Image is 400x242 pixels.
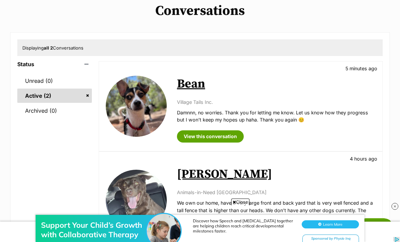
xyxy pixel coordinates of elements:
[177,130,244,143] a: View this conversation
[17,104,92,118] a: Archived (0)
[177,109,376,124] p: Damnnn, no worries. Thank you for letting me know. Let us know how they progress but I won’t keep...
[17,74,92,88] a: Unread (0)
[17,89,92,103] a: Active (2)
[177,98,376,106] p: Village Tails Inc.
[41,19,149,38] div: Support Your Child’s Growth with Collaborative Therapy
[193,17,295,32] div: Discover how Speech and [MEDICAL_DATA] together are helping children reach critical developmental...
[106,170,167,231] img: Billie
[392,203,398,210] img: close_rtb.svg
[345,65,377,72] p: 5 minutes ago
[177,76,205,92] a: Bean
[22,45,83,51] span: Displaying Conversations
[350,155,377,162] p: 4 hours ago
[44,45,53,51] strong: all 2
[106,76,167,137] img: Bean
[302,19,359,27] button: Learn More
[231,199,249,205] span: Close
[147,13,181,46] img: Support Your Child’s Growth with Collaborative Therapy
[177,189,376,196] p: Animals-in-Need [GEOGRAPHIC_DATA]
[177,167,272,182] a: [PERSON_NAME]
[177,199,376,221] p: We own our home, have a very large front and back yard that is very well fenced and a tall fence ...
[17,61,92,67] header: Status
[302,33,359,42] div: Sponsored by Physio Inq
